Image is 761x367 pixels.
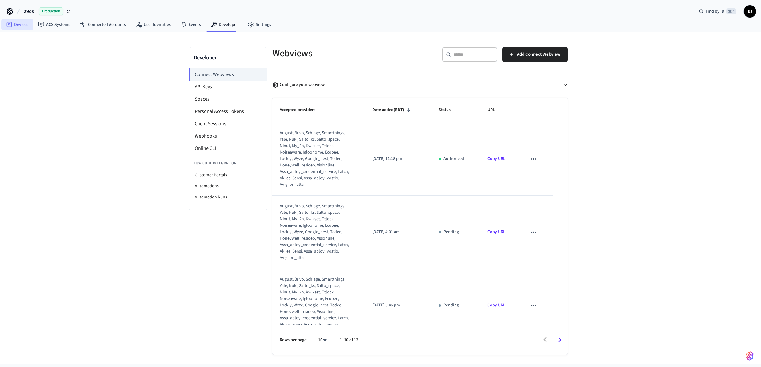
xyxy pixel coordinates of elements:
li: API Keys [189,81,267,93]
p: Pending [443,302,459,309]
li: Connect Webviews [189,68,267,81]
p: Authorized [443,156,464,162]
h5: Webviews [272,47,416,60]
p: 1–10 of 12 [340,337,358,343]
button: Configure your webview [272,77,568,93]
li: Customer Portals [189,170,267,181]
a: Connected Accounts [75,19,131,30]
h3: Developer [194,54,262,62]
p: Rows per page: [280,337,308,343]
span: URL [487,105,503,115]
p: [DATE] 12:18 pm [372,156,424,162]
a: User Identities [131,19,176,30]
li: Automations [189,181,267,192]
span: Status [439,105,459,115]
button: Go to next page [552,333,567,347]
span: Date added(EDT) [372,105,412,115]
div: august, brivo, schlage, smartthings, yale, nuki, salto_ks, salto_space, minut, my_2n, kwikset, tt... [280,276,350,334]
li: Online CLI [189,142,267,154]
span: Production [39,7,63,15]
button: Add Connect Webview [502,47,568,62]
button: BJ [744,5,756,18]
span: BJ [744,6,755,17]
a: Developer [206,19,243,30]
span: ⌘ K [726,8,736,14]
li: Low Code Integration [189,157,267,170]
p: [DATE] 5:46 pm [372,302,424,309]
span: Add Connect Webview [517,50,560,58]
div: august, brivo, schlage, smartthings, yale, nuki, salto_ks, salto_space, minut, my_2n, kwikset, tt... [280,203,350,261]
a: Devices [1,19,33,30]
li: Webhooks [189,130,267,142]
li: Client Sessions [189,118,267,130]
li: Automation Runs [189,192,267,203]
a: Settings [243,19,276,30]
div: Configure your webview [272,82,325,88]
a: Copy URL [487,302,505,308]
li: Personal Access Tokens [189,105,267,118]
a: ACS Systems [33,19,75,30]
div: august, brivo, schlage, smartthings, yale, nuki, salto_ks, salto_space, minut, my_2n, kwikset, tt... [280,130,350,188]
div: Find by ID⌘ K [694,6,741,17]
div: 10 [315,336,330,345]
p: [DATE] 4:01 am [372,229,424,235]
a: Copy URL [487,229,505,235]
a: Copy URL [487,156,505,162]
p: Pending [443,229,459,235]
span: Accepted providers [280,105,323,115]
img: SeamLogoGradient.69752ec5.svg [746,351,754,361]
span: Find by ID [706,8,724,14]
span: a9os [24,8,34,15]
a: Events [176,19,206,30]
li: Spaces [189,93,267,105]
